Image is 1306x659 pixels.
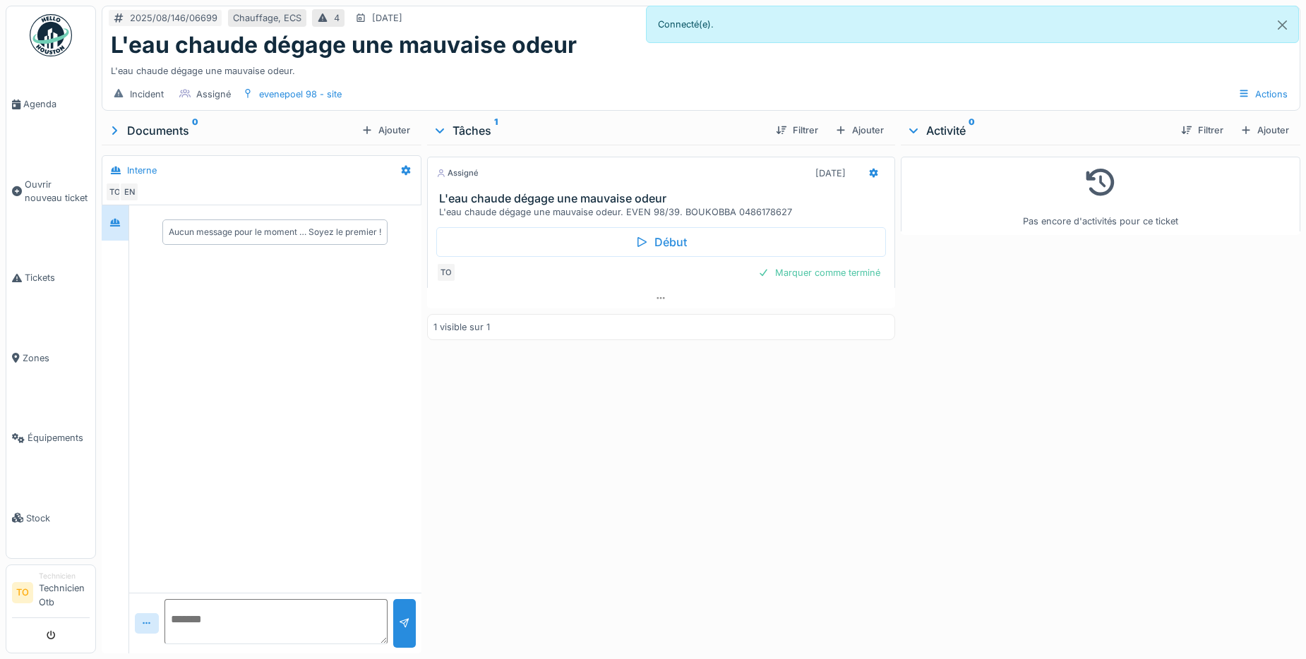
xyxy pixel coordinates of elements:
[130,87,164,101] div: Incident
[127,164,157,177] div: Interne
[23,97,90,111] span: Agenda
[753,263,886,282] div: Marquer comme terminé
[6,64,95,144] a: Agenda
[105,182,125,202] div: TO
[439,192,889,205] h3: L'eau chaude dégage une mauvaise odeur
[770,121,824,140] div: Filtrer
[436,262,456,282] div: TO
[39,571,90,581] div: Technicien
[233,11,301,25] div: Chauffage, ECS
[356,121,416,140] div: Ajouter
[969,122,975,139] sup: 0
[6,144,95,238] a: Ouvrir nouveau ticket
[910,163,1291,229] div: Pas encore d'activités pour ce ticket
[28,431,90,445] span: Équipements
[259,87,342,101] div: evenepoel 98 - site
[25,178,90,205] span: Ouvrir nouveau ticket
[372,11,402,25] div: [DATE]
[6,318,95,398] a: Zones
[334,11,340,25] div: 4
[39,571,90,615] li: Technicien Otb
[25,271,90,284] span: Tickets
[1175,121,1229,140] div: Filtrer
[192,122,198,139] sup: 0
[6,478,95,558] a: Stock
[6,398,95,478] a: Équipements
[829,121,889,140] div: Ajouter
[111,59,1291,78] div: L'eau chaude dégage une mauvaise odeur.
[1232,84,1294,104] div: Actions
[1266,6,1298,44] button: Close
[12,582,33,603] li: TO
[111,32,577,59] h1: L'eau chaude dégage une mauvaise odeur
[439,205,889,219] div: L'eau chaude dégage une mauvaise odeur. EVEN 98/39. BOUKOBBA 0486178627
[119,182,139,202] div: EN
[906,122,1170,139] div: Activité
[23,351,90,365] span: Zones
[433,122,765,139] div: Tâches
[6,238,95,318] a: Tickets
[196,87,231,101] div: Assigné
[12,571,90,618] a: TO TechnicienTechnicien Otb
[646,6,1299,43] div: Connecté(e).
[169,226,381,238] div: Aucun message pour le moment … Soyez le premier !
[815,167,846,180] div: [DATE]
[433,320,490,334] div: 1 visible sur 1
[494,122,498,139] sup: 1
[107,122,356,139] div: Documents
[130,11,217,25] div: 2025/08/146/06699
[436,167,479,179] div: Assigné
[1235,121,1295,140] div: Ajouter
[436,227,886,257] div: Début
[26,512,90,525] span: Stock
[30,14,72,56] img: Badge_color-CXgf-gQk.svg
